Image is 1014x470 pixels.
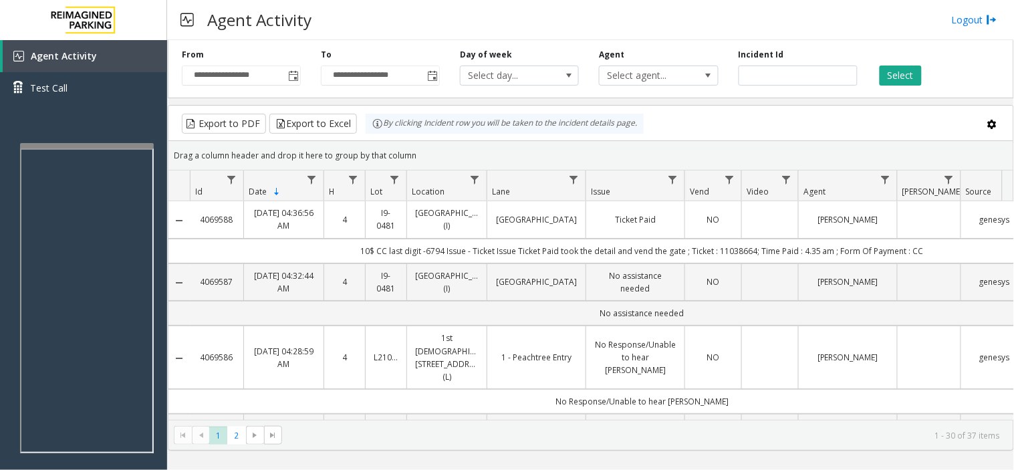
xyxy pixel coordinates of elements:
[460,49,512,61] label: Day of week
[902,186,963,197] span: [PERSON_NAME]
[344,170,362,189] a: H Filter Menu
[30,81,68,95] span: Test Call
[3,40,167,72] a: Agent Activity
[252,345,315,370] a: [DATE] 04:28:59 AM
[332,213,357,226] a: 4
[198,351,235,364] a: 4069586
[412,186,445,197] span: Location
[415,269,479,295] a: [GEOGRAPHIC_DATA] (I)
[707,276,720,287] span: NO
[777,170,795,189] a: Video Filter Menu
[415,332,479,383] a: 1st [DEMOGRAPHIC_DATA], [STREET_ADDRESS] (L)
[599,49,624,61] label: Agent
[168,215,190,226] a: Collapse Details
[807,351,889,364] a: [PERSON_NAME]
[424,66,439,85] span: Toggle popup
[693,213,733,226] a: NO
[690,186,709,197] span: Vend
[940,170,958,189] a: Parker Filter Menu
[492,186,510,197] span: Lane
[591,186,610,197] span: Issue
[168,144,1013,167] div: Drag a column header and drop it here to group by that column
[739,49,784,61] label: Incident Id
[461,66,555,85] span: Select day...
[264,426,282,445] span: Go to the last page
[246,426,264,445] span: Go to the next page
[303,170,321,189] a: Date Filter Menu
[600,66,694,85] span: Select agent...
[374,351,398,364] a: L21078200
[693,275,733,288] a: NO
[952,13,997,27] a: Logout
[876,170,894,189] a: Agent Filter Menu
[223,170,241,189] a: Id Filter Menu
[182,49,204,61] label: From
[366,114,644,134] div: By clicking Incident row you will be taken to the incident details page.
[707,352,720,363] span: NO
[721,170,739,189] a: Vend Filter Menu
[807,213,889,226] a: [PERSON_NAME]
[707,214,720,225] span: NO
[13,51,24,62] img: 'icon'
[332,351,357,364] a: 4
[269,114,357,134] button: Export to Excel
[664,170,682,189] a: Issue Filter Menu
[374,207,398,232] a: I9-0481
[332,275,357,288] a: 4
[198,275,235,288] a: 4069587
[227,427,245,445] span: Page 2
[267,430,278,441] span: Go to the last page
[594,213,676,226] a: Ticket Paid
[252,207,315,232] a: [DATE] 04:36:56 AM
[180,3,194,36] img: pageIcon
[747,186,769,197] span: Video
[594,338,676,377] a: No Response/Unable to hear [PERSON_NAME]
[252,269,315,295] a: [DATE] 04:32:44 AM
[372,118,383,129] img: infoIcon.svg
[271,187,282,197] span: Sortable
[250,430,261,441] span: Go to the next page
[249,186,267,197] span: Date
[880,66,922,86] button: Select
[807,275,889,288] a: [PERSON_NAME]
[285,66,300,85] span: Toggle popup
[290,430,1000,441] kendo-pager-info: 1 - 30 of 37 items
[565,170,583,189] a: Lane Filter Menu
[386,170,404,189] a: Lot Filter Menu
[329,186,335,197] span: H
[182,114,266,134] button: Export to PDF
[415,207,479,232] a: [GEOGRAPHIC_DATA] (I)
[168,277,190,288] a: Collapse Details
[495,351,578,364] a: 1 - Peachtree Entry
[168,170,1013,420] div: Data table
[31,49,97,62] span: Agent Activity
[803,186,826,197] span: Agent
[209,427,227,445] span: Page 1
[987,13,997,27] img: logout
[594,269,676,295] a: No assistance needed
[466,170,484,189] a: Location Filter Menu
[201,3,318,36] h3: Agent Activity
[374,269,398,295] a: I9-0481
[370,186,382,197] span: Lot
[495,213,578,226] a: [GEOGRAPHIC_DATA]
[966,186,992,197] span: Source
[195,186,203,197] span: Id
[495,275,578,288] a: [GEOGRAPHIC_DATA]
[321,49,332,61] label: To
[168,353,190,364] a: Collapse Details
[693,351,733,364] a: NO
[198,213,235,226] a: 4069588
